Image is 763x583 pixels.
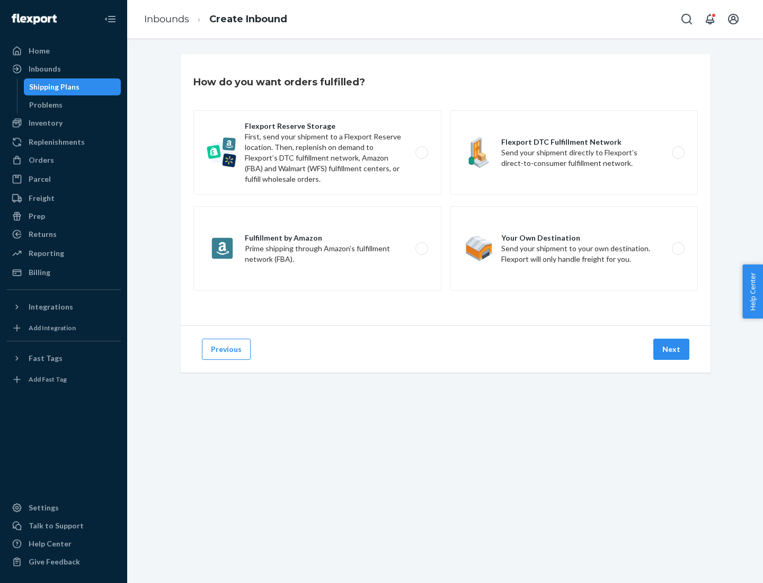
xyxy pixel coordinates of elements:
div: Fast Tags [29,353,63,364]
div: Help Center [29,538,72,549]
a: Problems [24,96,121,113]
button: Close Navigation [100,8,121,30]
a: Talk to Support [6,517,121,534]
button: Fast Tags [6,350,121,367]
button: Give Feedback [6,553,121,570]
a: Inventory [6,114,121,131]
a: Add Integration [6,320,121,337]
h3: How do you want orders fulfilled? [193,75,365,89]
div: Home [29,46,50,56]
button: Next [653,339,689,360]
button: Open notifications [699,8,721,30]
div: Returns [29,229,57,240]
div: Shipping Plans [29,82,79,92]
a: Replenishments [6,134,121,151]
div: Orders [29,155,54,165]
div: Parcel [29,174,51,184]
a: Freight [6,190,121,207]
a: Prep [6,208,121,225]
a: Orders [6,152,121,169]
a: Billing [6,264,121,281]
div: Problems [29,100,63,110]
div: Add Integration [29,323,76,332]
a: Home [6,42,121,59]
div: Reporting [29,248,64,259]
div: Inventory [29,118,63,128]
a: Shipping Plans [24,78,121,95]
a: Help Center [6,535,121,552]
a: Create Inbound [209,13,287,25]
a: Reporting [6,245,121,262]
a: Inbounds [144,13,189,25]
a: Returns [6,226,121,243]
ol: breadcrumbs [136,4,296,35]
a: Parcel [6,171,121,188]
div: Settings [29,502,59,513]
a: Settings [6,499,121,516]
div: Freight [29,193,55,204]
button: Open account menu [723,8,744,30]
div: Billing [29,267,50,278]
button: Open Search Box [676,8,697,30]
button: Help Center [742,264,763,319]
button: Integrations [6,298,121,315]
div: Replenishments [29,137,85,147]
div: Inbounds [29,64,61,74]
div: Prep [29,211,45,222]
a: Inbounds [6,60,121,77]
div: Integrations [29,302,73,312]
button: Previous [202,339,251,360]
div: Talk to Support [29,520,84,531]
a: Add Fast Tag [6,371,121,388]
img: Flexport logo [12,14,57,24]
div: Give Feedback [29,556,80,567]
div: Add Fast Tag [29,375,67,384]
